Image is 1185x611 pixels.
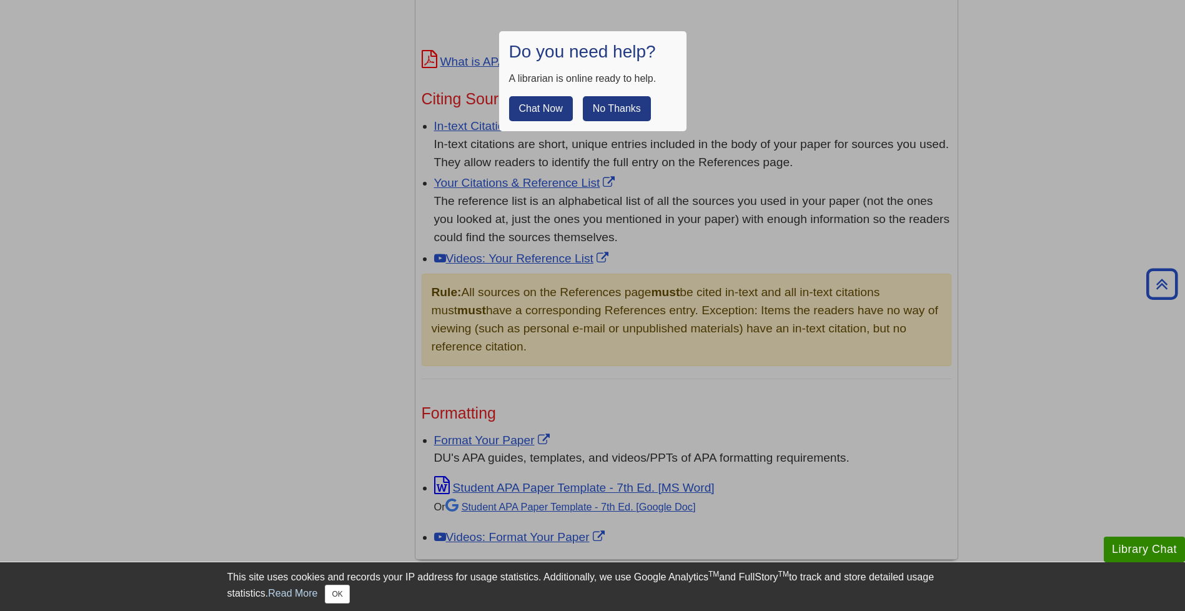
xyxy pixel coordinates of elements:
[778,570,789,579] sup: TM
[708,570,719,579] sup: TM
[583,96,651,121] button: No Thanks
[509,71,677,86] div: A librarian is online ready to help.
[268,588,317,599] a: Read More
[325,585,349,604] button: Close
[1104,537,1185,562] button: Library Chat
[227,570,958,604] div: This site uses cookies and records your IP address for usage statistics. Additionally, we use Goo...
[509,96,573,121] button: Chat Now
[509,41,677,62] h1: Do you need help?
